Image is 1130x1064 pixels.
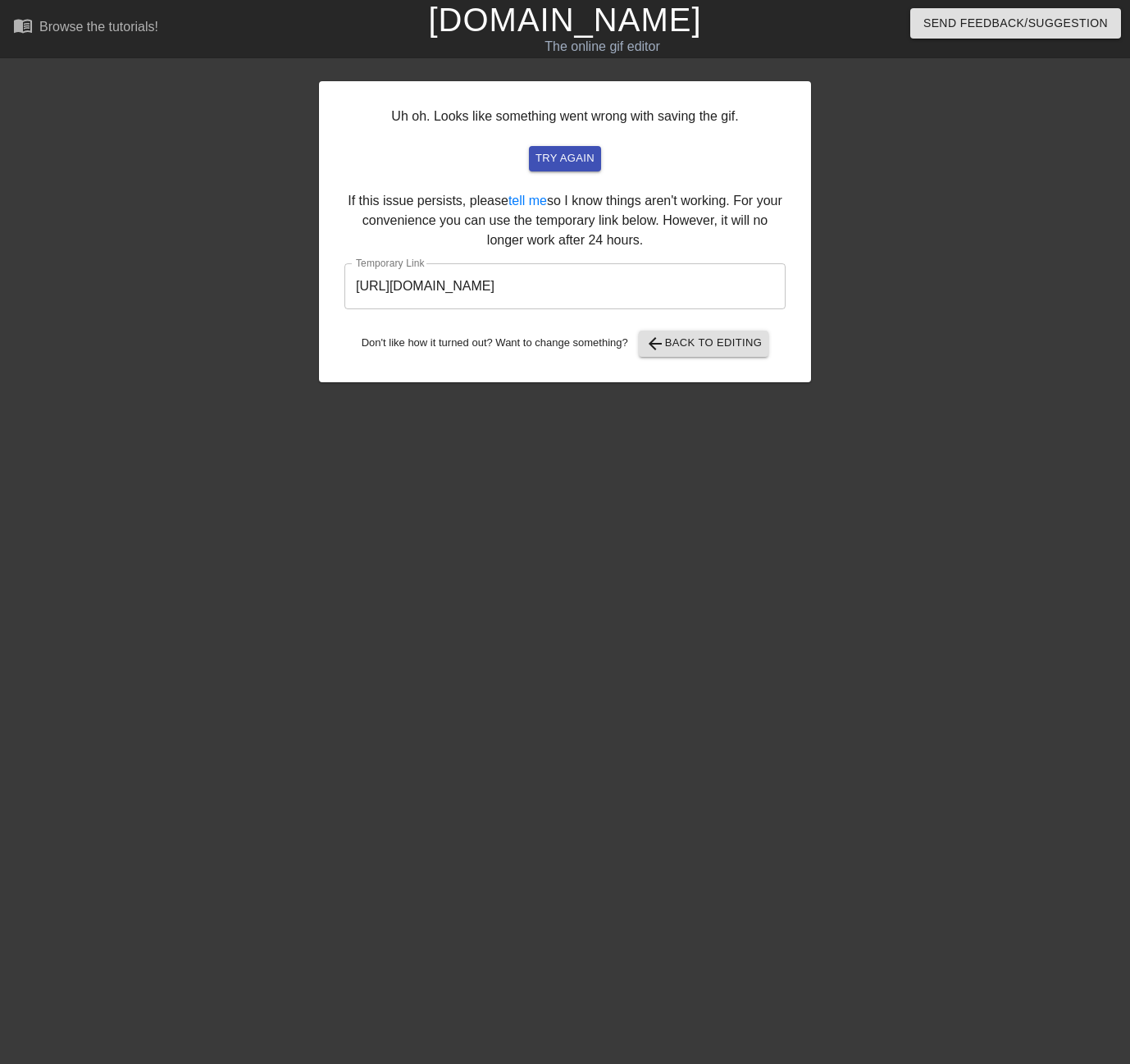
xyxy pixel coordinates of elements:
a: tell me [508,194,547,208]
div: Don't like how it turned out? Want to change something? [344,331,786,357]
div: Uh oh. Looks like something went wrong with saving the gif. If this issue persists, please so I k... [319,81,811,382]
span: Send Feedback/Suggestion [923,13,1108,34]
span: try again [535,149,595,168]
div: The online gif editor [385,37,819,57]
span: menu_book [13,16,33,35]
span: arrow_back [645,334,665,354]
button: try again [529,146,601,171]
span: Back to Editing [645,334,763,354]
div: Browse the tutorials! [39,20,158,34]
input: bare [344,263,786,309]
a: [DOMAIN_NAME] [428,2,701,38]
button: Back to Editing [639,331,769,357]
a: Browse the tutorials! [13,16,158,41]
button: Send Feedback/Suggestion [910,8,1121,39]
